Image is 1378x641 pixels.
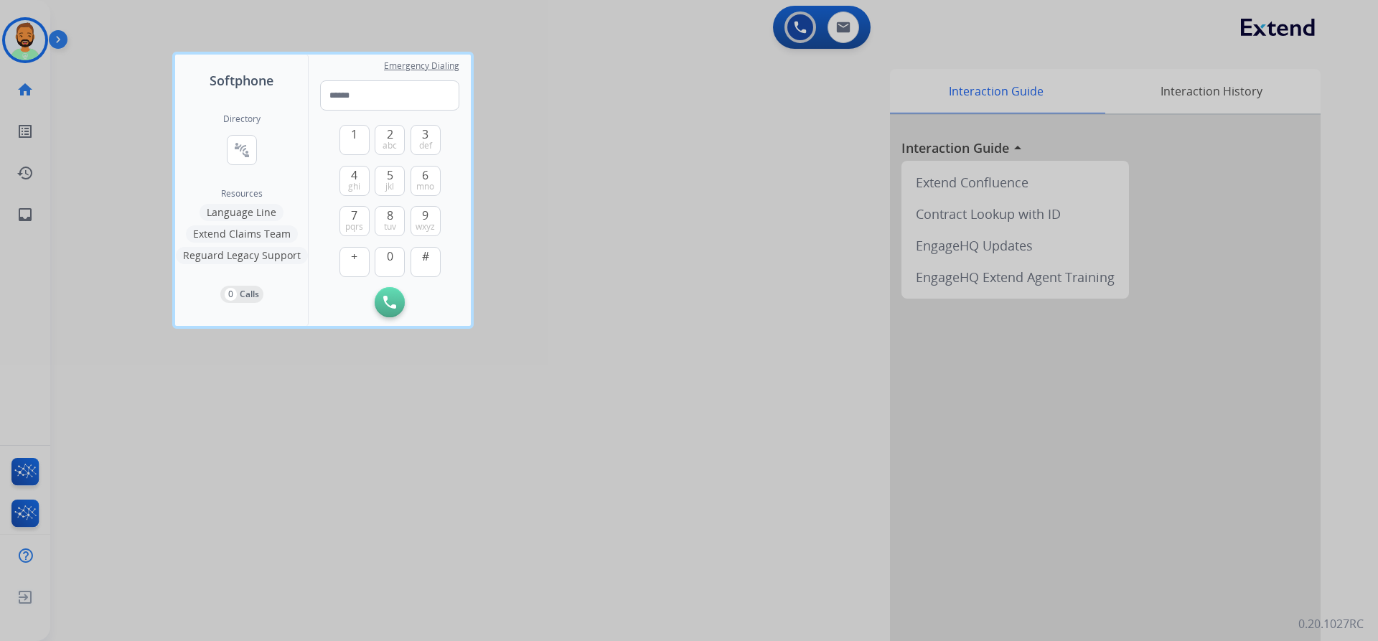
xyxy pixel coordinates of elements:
[339,247,370,277] button: +
[220,286,263,303] button: 0Calls
[411,125,441,155] button: 3def
[375,247,405,277] button: 0
[384,60,459,72] span: Emergency Dialing
[176,247,308,264] button: Reguard Legacy Support
[411,247,441,277] button: #
[387,207,393,224] span: 8
[422,248,429,265] span: #
[351,167,357,184] span: 4
[375,125,405,155] button: 2abc
[223,113,261,125] h2: Directory
[411,206,441,236] button: 9wxyz
[416,181,434,192] span: mno
[385,181,394,192] span: jkl
[422,126,428,143] span: 3
[240,288,259,301] p: Calls
[375,166,405,196] button: 5jkl
[419,140,432,151] span: def
[345,221,363,233] span: pqrs
[383,140,397,151] span: abc
[339,166,370,196] button: 4ghi
[411,166,441,196] button: 6mno
[422,207,428,224] span: 9
[384,221,396,233] span: tuv
[186,225,298,243] button: Extend Claims Team
[339,206,370,236] button: 7pqrs
[233,141,250,159] mat-icon: connect_without_contact
[387,167,393,184] span: 5
[348,181,360,192] span: ghi
[200,204,283,221] button: Language Line
[416,221,435,233] span: wxyz
[351,207,357,224] span: 7
[351,126,357,143] span: 1
[221,188,263,200] span: Resources
[422,167,428,184] span: 6
[383,296,396,309] img: call-button
[210,70,273,90] span: Softphone
[387,248,393,265] span: 0
[387,126,393,143] span: 2
[339,125,370,155] button: 1
[225,288,237,301] p: 0
[1298,615,1364,632] p: 0.20.1027RC
[375,206,405,236] button: 8tuv
[351,248,357,265] span: +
